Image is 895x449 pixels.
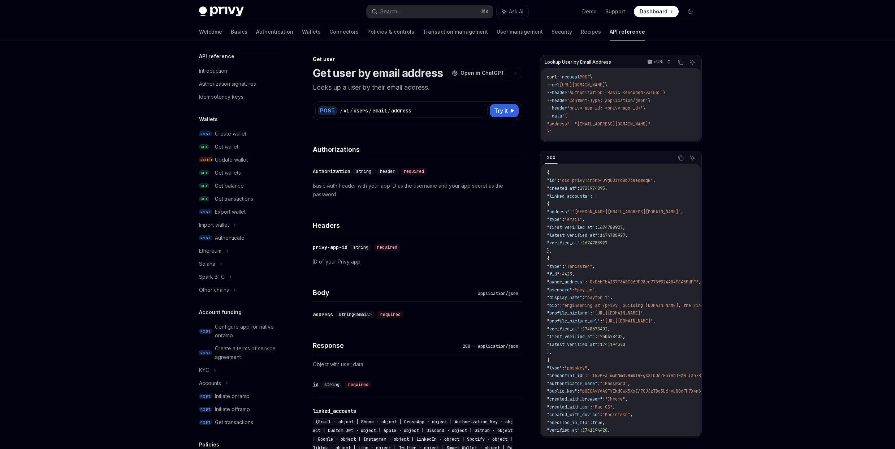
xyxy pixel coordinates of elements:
a: Support [605,8,625,15]
p: Looks up a user by their email address. [313,82,521,93]
span: --header [547,105,567,111]
span: : [600,318,602,324]
div: required [377,311,403,318]
button: Search...⌘K [367,5,493,18]
span: 'Content-Type: application/json' [567,98,648,103]
a: Basics [231,23,247,40]
span: : [600,412,602,418]
span: "linked_accounts" [547,193,590,199]
span: , [623,224,625,230]
span: curl [547,74,557,80]
span: : [577,185,580,191]
h5: Wallets [199,115,218,124]
div: application/json [475,290,521,297]
span: , [625,232,628,238]
span: }' [547,129,552,134]
div: Spark BTC [199,273,225,281]
h5: Policies [199,440,219,449]
span: "farcaster" [565,264,592,269]
span: }, [547,248,552,254]
span: GET [199,170,209,176]
a: Idempotency keys [193,90,286,103]
span: 'privy-app-id: <privy-app-id>' [567,105,643,111]
button: Copy the contents from the code block [676,57,686,67]
a: POSTInitiate onramp [193,390,286,403]
div: Get user [313,56,521,63]
button: Copy the contents from the code block [676,153,686,163]
span: \ [605,82,608,88]
span: POST [199,131,212,137]
div: Other chains [199,286,229,294]
span: , [643,310,645,316]
span: "enrolled_in_mfa" [547,420,590,426]
div: Accounts [199,379,221,388]
span: \ [648,98,650,103]
span: "id" [547,178,557,183]
span: "latest_verified_at" [547,232,597,238]
span: true [592,420,602,426]
div: required [401,168,427,175]
a: GETGet transactions [193,192,286,205]
span: { [547,357,549,363]
span: string [353,244,368,250]
span: : [572,287,575,293]
span: , [602,420,605,426]
span: : [557,178,559,183]
a: PATCHUpdate wallet [193,153,286,166]
span: "passkey" [565,365,587,371]
span: "username" [547,287,572,293]
span: "engineering at /privy. building [DOMAIN_NAME], the first Farcaster video client. nyc. 👨‍💻🍎🏳️‍🌈 [... [562,303,884,308]
p: Object with user data. [313,360,521,369]
div: Ethereum [199,247,221,255]
span: : [580,326,582,332]
a: Demo [582,8,597,15]
div: Create a terms of service agreement [215,344,281,362]
span: "created_at" [547,185,577,191]
a: GETGet wallets [193,166,286,179]
span: POST [199,329,212,334]
h4: Body [313,288,475,298]
span: "0xE6bFb4137F3A8C069F98cc775f324A84FE45FdFF" [587,279,699,285]
div: Solana [199,260,215,268]
span: { [547,170,549,176]
span: "[URL][DOMAIN_NAME]" [602,318,653,324]
span: : [597,232,600,238]
div: Import wallet [199,221,229,229]
span: Lookup User by Email Address [545,59,611,65]
span: "email" [565,217,582,222]
span: POST [199,350,212,356]
span: "created_with_browser" [547,396,602,402]
a: Connectors [329,23,359,40]
span: "profile_picture" [547,310,590,316]
button: Ask AI [688,153,697,163]
span: : [595,435,597,441]
span: POST [580,74,590,80]
span: "fid" [547,271,559,277]
span: "payton ↑" [585,295,610,300]
div: Search... [380,7,401,16]
span: "pQECAyYgASFYIKdGwx5XxZ/7CJJzT8d5L6jyLNQdTH7X+rSZdPJ9Ux/QIlggRm4OcJ8F3aB5zYz3T9LxLdDfGpWvYkHgS4A8... [580,388,848,394]
a: Welcome [199,23,222,40]
a: GETGet balance [193,179,286,192]
span: ⌘ K [481,9,489,14]
div: KYC [199,366,209,375]
span: "first_verified_at" [547,334,595,339]
button: cURL [643,56,674,68]
div: Update wallet [215,155,248,164]
div: Get wallets [215,168,241,177]
div: / [340,107,343,114]
span: --data [547,113,562,119]
span: : [590,310,592,316]
span: , [608,427,610,433]
span: : [602,396,605,402]
span: : [570,209,572,215]
span: Dashboard [640,8,667,15]
div: id [313,381,319,388]
div: Initiate offramp [215,405,250,414]
span: : [582,295,585,300]
span: 1674788927 [597,224,623,230]
button: Ask AI [688,57,697,67]
span: --header [547,90,567,95]
div: required [345,381,371,388]
span: "authenticator_name" [547,381,597,386]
